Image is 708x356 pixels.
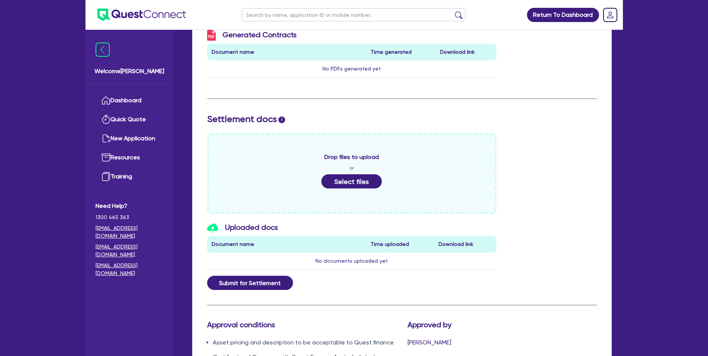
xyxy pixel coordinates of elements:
li: Asset pricing and description to be acceptable to Quest finance [213,338,396,347]
a: Dashboard [96,91,163,110]
input: Search by name, application ID or mobile number... [241,8,465,21]
a: Quick Quote [96,110,163,129]
th: Document name [207,44,367,60]
span: Need Help? [96,202,163,210]
a: New Application [96,129,163,148]
td: No documents uploaded yet [207,253,497,270]
img: icon-menu-close [96,43,110,57]
span: Welcome [PERSON_NAME] [94,67,164,76]
th: Download link [434,236,496,253]
th: Time generated [366,44,436,60]
h3: Approval conditions [207,320,396,329]
span: i [278,116,285,123]
span: Drop files to upload [324,153,379,162]
h3: Uploaded docs [207,223,497,233]
button: Select files [321,174,382,188]
a: Resources [96,148,163,167]
a: Return To Dashboard [527,8,599,22]
a: [EMAIL_ADDRESS][DOMAIN_NAME] [96,243,163,259]
span: [PERSON_NAME] [408,339,451,346]
img: quick-quote [102,115,110,124]
img: icon-pdf [207,30,216,41]
td: No PDFs generated yet [207,60,497,78]
span: or [350,165,354,171]
img: icon-upload [207,224,218,233]
th: Document name [207,236,367,253]
h3: Generated Contracts [207,30,497,41]
img: training [102,172,110,181]
button: Submit for Settlement [207,276,293,290]
h3: Approved by [408,320,496,329]
a: [EMAIL_ADDRESS][DOMAIN_NAME] [96,262,163,277]
h2: Settlement docs [207,114,597,125]
a: Training [96,167,163,186]
img: quest-connect-logo-blue [97,9,186,21]
a: [EMAIL_ADDRESS][DOMAIN_NAME] [96,224,163,240]
th: Download link [436,44,496,60]
img: new-application [102,134,110,143]
th: Time uploaded [366,236,434,253]
img: resources [102,153,110,162]
span: 1300 465 363 [96,213,163,221]
a: Dropdown toggle [601,5,620,25]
